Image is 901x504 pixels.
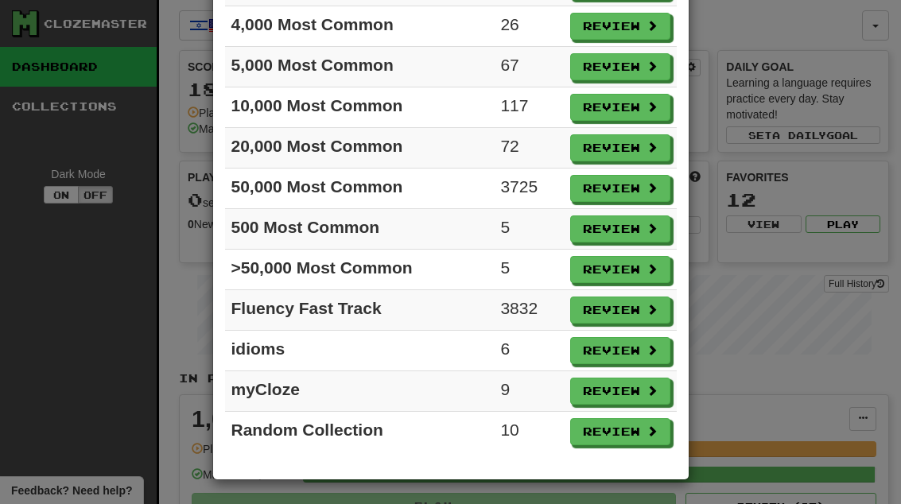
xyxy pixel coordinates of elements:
[225,290,495,331] td: Fluency Fast Track
[225,250,495,290] td: >50,000 Most Common
[494,290,563,331] td: 3832
[570,337,670,364] button: Review
[494,47,563,87] td: 67
[570,94,670,121] button: Review
[494,412,563,452] td: 10
[225,412,495,452] td: Random Collection
[494,331,563,371] td: 6
[570,215,670,242] button: Review
[225,6,495,47] td: 4,000 Most Common
[225,87,495,128] td: 10,000 Most Common
[225,371,495,412] td: myCloze
[494,6,563,47] td: 26
[494,128,563,169] td: 72
[225,128,495,169] td: 20,000 Most Common
[570,297,670,324] button: Review
[570,256,670,283] button: Review
[225,209,495,250] td: 500 Most Common
[570,53,670,80] button: Review
[494,209,563,250] td: 5
[225,331,495,371] td: idioms
[225,169,495,209] td: 50,000 Most Common
[570,418,670,445] button: Review
[225,47,495,87] td: 5,000 Most Common
[570,13,670,40] button: Review
[494,371,563,412] td: 9
[494,250,563,290] td: 5
[494,87,563,128] td: 117
[570,378,670,405] button: Review
[494,169,563,209] td: 3725
[570,175,670,202] button: Review
[570,134,670,161] button: Review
